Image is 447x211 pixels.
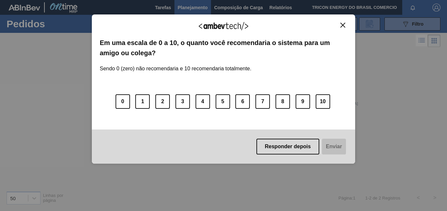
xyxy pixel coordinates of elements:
button: 0 [116,94,130,109]
label: Em uma escala de 0 a 10, o quanto você recomendaria o sistema para um amigo ou colega? [100,38,347,58]
button: 4 [196,94,210,109]
label: Sendo 0 (zero) não recomendaria e 10 recomendaria totalmente. [100,58,251,72]
button: Responder depois [256,139,320,154]
button: Close [338,22,347,28]
button: 5 [216,94,230,109]
img: Logo Ambevtech [199,22,248,30]
button: 8 [276,94,290,109]
img: Close [340,23,345,28]
button: 3 [175,94,190,109]
button: 6 [235,94,250,109]
button: 7 [255,94,270,109]
button: 2 [155,94,170,109]
button: 10 [316,94,330,109]
button: 1 [135,94,150,109]
button: 9 [296,94,310,109]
